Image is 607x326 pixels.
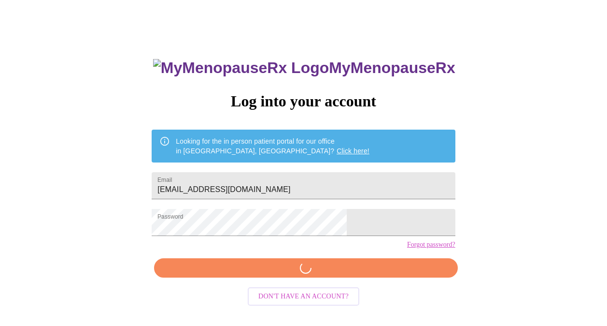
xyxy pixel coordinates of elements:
h3: MyMenopauseRx [153,59,455,77]
img: MyMenopauseRx Logo [153,59,329,77]
span: Don't have an account? [258,291,349,303]
a: Forgot password? [407,241,455,249]
a: Don't have an account? [245,292,362,300]
button: Don't have an account? [248,287,359,306]
div: Looking for the in person patient portal for our office in [GEOGRAPHIC_DATA], [GEOGRAPHIC_DATA]? [176,133,369,160]
a: Click here! [337,147,369,155]
h3: Log into your account [152,92,455,110]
